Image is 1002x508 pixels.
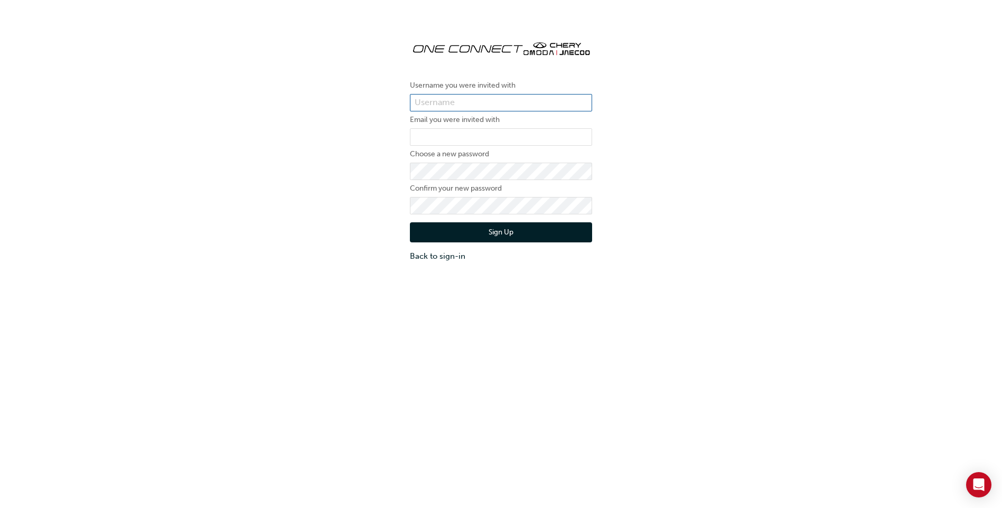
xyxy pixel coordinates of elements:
div: Open Intercom Messenger [966,472,991,497]
label: Username you were invited with [410,79,592,92]
label: Confirm your new password [410,182,592,195]
input: Username [410,94,592,112]
img: oneconnect [410,32,592,63]
label: Choose a new password [410,148,592,161]
button: Sign Up [410,222,592,242]
label: Email you were invited with [410,114,592,126]
a: Back to sign-in [410,250,592,262]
